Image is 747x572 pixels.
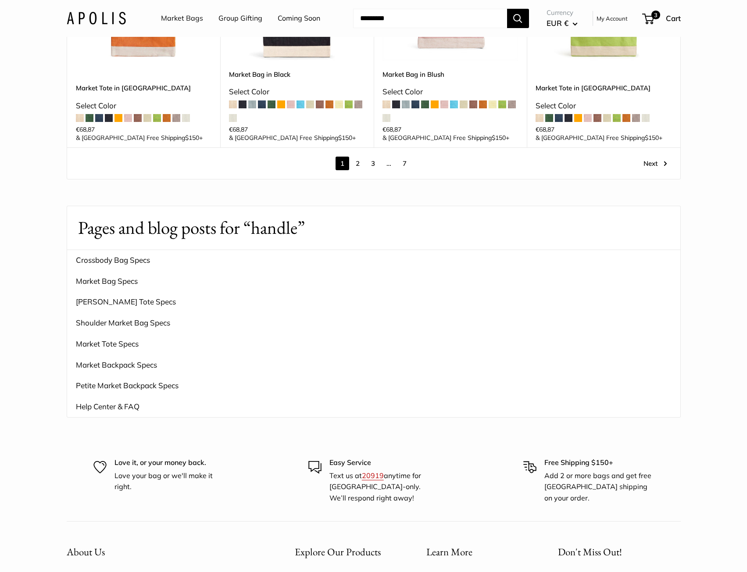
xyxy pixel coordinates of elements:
a: Help Center & FAQ [67,396,680,417]
span: €68,87 [536,126,554,132]
div: Select Color [382,85,518,99]
span: €68,87 [76,126,95,132]
input: Search... [353,9,507,28]
a: Market Tote in [GEOGRAPHIC_DATA] [536,83,672,93]
span: EUR € [547,18,568,28]
span: & [GEOGRAPHIC_DATA] Free Shipping + [76,135,203,141]
div: Select Color [76,99,212,113]
a: 3 [366,157,380,170]
span: €68,87 [229,126,248,132]
span: Currency [547,7,578,19]
div: Select Color [536,99,672,113]
span: & [GEOGRAPHIC_DATA] Free Shipping + [382,135,509,141]
a: Market Bag in Blush [382,69,518,79]
a: Market Tote Specs [67,333,680,354]
button: Explore Our Products [295,543,396,561]
span: 3 [651,11,660,19]
a: 20919 [362,471,384,480]
a: Shoulder Market Bag Specs [67,312,680,333]
span: 1 [336,157,349,170]
span: $150 [185,134,199,142]
button: EUR € [547,16,578,30]
p: Easy Service [329,457,439,468]
p: Add 2 or more bags and get free [GEOGRAPHIC_DATA] shipping on your order. [544,470,654,504]
h1: Pages and blog posts for “handle” [78,215,669,241]
p: Love your bag or we'll make it right. [114,470,224,493]
p: Free Shipping $150+ [544,457,654,468]
span: €68,87 [382,126,401,132]
img: Apolis [67,12,126,25]
a: My Account [597,13,628,24]
a: Petite Market Backpack Specs [67,375,680,396]
a: 3 Cart [643,11,681,25]
a: 7 [398,157,411,170]
span: … [382,157,396,170]
a: Market Tote in [GEOGRAPHIC_DATA] [76,83,212,93]
span: About Us [67,545,105,558]
p: Text us at anytime for [GEOGRAPHIC_DATA]-only. We’ll respond right away! [329,470,439,504]
div: Select Color [229,85,365,99]
span: Learn More [426,545,472,558]
a: Market Bag Specs [67,271,680,292]
button: About Us [67,543,264,561]
p: Love it, or your money back. [114,457,224,468]
span: $150 [645,134,659,142]
a: Crossbody Bag Specs [67,250,680,271]
span: & [GEOGRAPHIC_DATA] Free Shipping + [229,135,356,141]
span: $150 [338,134,352,142]
a: Next [643,157,667,170]
span: & [GEOGRAPHIC_DATA] Free Shipping + [536,135,662,141]
span: $150 [492,134,506,142]
button: Search [507,9,529,28]
a: Market Bags [161,12,203,25]
span: Cart [666,14,681,23]
p: Don't Miss Out! [558,543,681,561]
a: 2 [351,157,365,170]
a: Coming Soon [278,12,320,25]
a: Market Backpack Specs [67,354,680,375]
button: Learn More [426,543,527,561]
a: Market Bag in Black [229,69,365,79]
a: Group Gifting [218,12,262,25]
span: Explore Our Products [295,545,381,558]
a: [PERSON_NAME] Tote Specs [67,291,680,312]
